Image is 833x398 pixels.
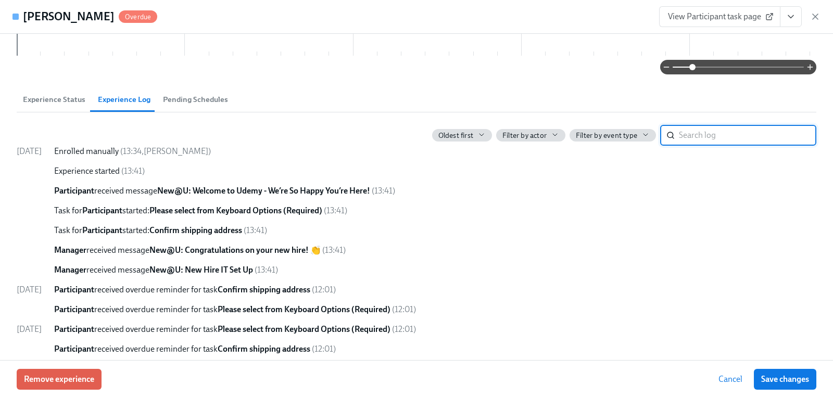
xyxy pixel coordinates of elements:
[54,225,242,235] span: Task for started:
[322,245,346,255] span: ( 13:41 )
[312,285,336,294] span: ( 12:01 )
[157,186,370,196] strong: New@U: Welcome to Udemy - We’re So Happy You’re Here!
[17,324,42,334] span: [DATE]
[17,146,42,156] span: [DATE]
[780,6,802,27] button: View task page
[163,94,228,106] span: Pending Schedules
[54,285,94,294] strong: Participant
[54,146,816,157] div: Enrolled manually
[255,265,278,275] span: ( 13:41 )
[324,206,347,215] span: ( 13:41 )
[218,285,310,294] strong: Confirm shipping address
[54,186,370,196] span: received message
[432,129,492,142] button: Oldest first
[438,131,473,140] span: Oldest first
[761,374,809,384] span: Save changes
[718,374,742,384] span: Cancel
[570,129,656,142] button: Filter by event type
[54,285,310,294] span: received overdue reminder for task
[392,324,416,334] span: ( 12:01 )
[54,324,94,334] strong: Participant
[679,125,816,146] input: Search log
[17,369,102,390] button: Remove experience
[218,304,390,314] strong: Please select from Keyboard Options (Required)
[54,304,390,314] span: received overdue reminder for task
[119,13,157,21] span: Overdue
[54,265,253,275] span: received message
[120,146,211,156] span: ( 13:34 , [PERSON_NAME] )
[149,245,321,255] strong: New@U: Congratulations on your new hire! 👏
[54,245,86,255] strong: Manager
[312,344,336,354] span: ( 12:01 )
[149,225,242,235] strong: Confirm shipping address
[54,344,310,354] span: received overdue reminder for task
[54,265,86,275] strong: Manager
[54,304,94,314] strong: Participant
[392,304,416,314] span: ( 12:01 )
[218,324,390,334] strong: Please select from Keyboard Options (Required)
[98,94,150,106] span: Experience Log
[54,206,322,215] span: Task for started:
[54,245,321,255] span: received message
[54,344,94,354] strong: Participant
[23,9,115,24] h4: [PERSON_NAME]
[23,94,85,106] span: Experience Status
[54,186,94,196] strong: Participant
[149,265,253,275] strong: New@U: New Hire IT Set Up
[496,129,565,142] button: Filter by actor
[17,285,42,294] span: [DATE]
[502,131,547,140] span: Filter by actor
[668,11,772,22] span: View Participant task page
[576,131,637,140] span: Filter by event type
[659,6,780,27] a: View Participant task page
[82,206,122,215] strong: Participant
[54,324,390,334] span: received overdue reminder for task
[54,165,816,177] div: Experience started
[121,166,145,176] span: ( 13:41 )
[754,369,816,390] button: Save changes
[82,225,122,235] strong: Participant
[218,344,310,354] strong: Confirm shipping address
[372,186,395,196] span: ( 13:41 )
[711,369,750,390] button: Cancel
[24,374,94,384] span: Remove experience
[244,225,267,235] span: ( 13:41 )
[149,206,322,215] strong: Please select from Keyboard Options (Required)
